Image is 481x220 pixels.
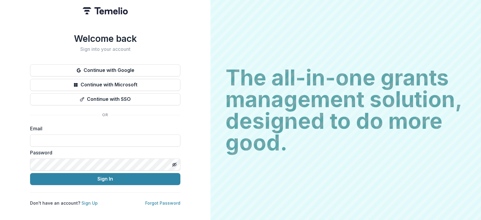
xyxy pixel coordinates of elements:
[30,79,180,91] button: Continue with Microsoft
[30,200,98,206] p: Don't have an account?
[30,33,180,44] h1: Welcome back
[83,7,128,14] img: Temelio
[30,93,180,105] button: Continue with SSO
[170,160,179,169] button: Toggle password visibility
[145,200,180,206] a: Forgot Password
[30,173,180,185] button: Sign In
[30,64,180,76] button: Continue with Google
[30,46,180,52] h2: Sign into your account
[81,200,98,206] a: Sign Up
[30,125,177,132] label: Email
[30,149,177,156] label: Password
